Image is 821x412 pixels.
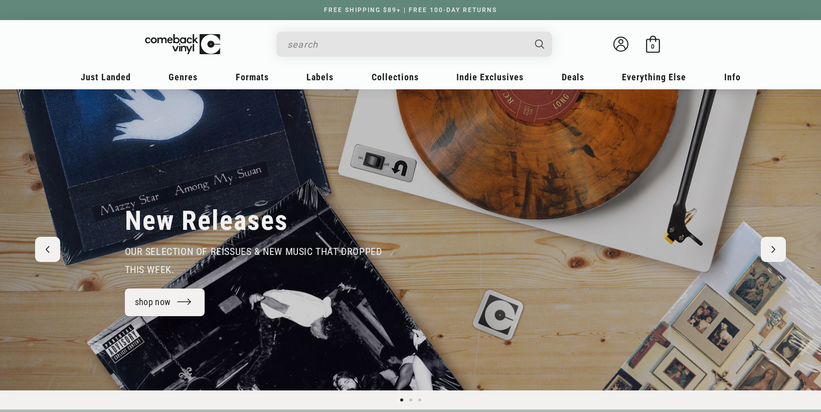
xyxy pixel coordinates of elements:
span: Collections [372,72,419,82]
span: Info [724,72,741,82]
span: our selection of reissues & new music that dropped this week. [125,245,382,276]
button: Previous slide [35,237,60,262]
span: Just Landed [81,72,131,82]
button: Search [526,32,553,57]
button: Load slide 2 of 3 [406,395,415,404]
button: Load slide 1 of 3 [397,395,406,404]
span: Genres [169,72,198,82]
span: Formats [236,72,269,82]
button: Load slide 3 of 3 [415,395,424,404]
a: shop now [125,289,205,316]
input: search [287,34,525,55]
span: Indie Exclusives [456,72,524,82]
span: Deals [562,72,584,82]
div: Search [276,32,552,57]
a: FREE SHIPPING $89+ | FREE 100-DAY RETURNS [314,7,507,14]
span: 0 [651,43,654,50]
button: Next slide [761,237,786,262]
h2: New Releases [125,204,288,237]
span: Labels [306,72,334,82]
span: Everything Else [622,72,686,82]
